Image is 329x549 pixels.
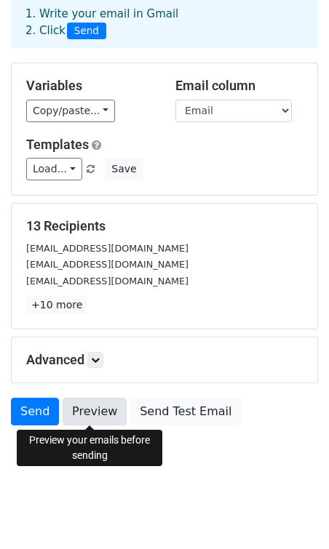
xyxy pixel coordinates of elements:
[105,158,143,180] button: Save
[130,398,241,425] a: Send Test Email
[15,6,314,39] div: 1. Write your email in Gmail 2. Click
[175,78,303,94] h5: Email column
[26,78,154,94] h5: Variables
[26,100,115,122] a: Copy/paste...
[26,243,189,254] small: [EMAIL_ADDRESS][DOMAIN_NAME]
[26,158,82,180] a: Load...
[256,479,329,549] iframe: Chat Widget
[26,352,303,368] h5: Advanced
[26,218,303,234] h5: 13 Recipients
[17,430,162,466] div: Preview your emails before sending
[26,259,189,270] small: [EMAIL_ADDRESS][DOMAIN_NAME]
[63,398,127,425] a: Preview
[67,23,106,40] span: Send
[26,276,189,286] small: [EMAIL_ADDRESS][DOMAIN_NAME]
[11,398,59,425] a: Send
[26,296,87,314] a: +10 more
[26,137,89,152] a: Templates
